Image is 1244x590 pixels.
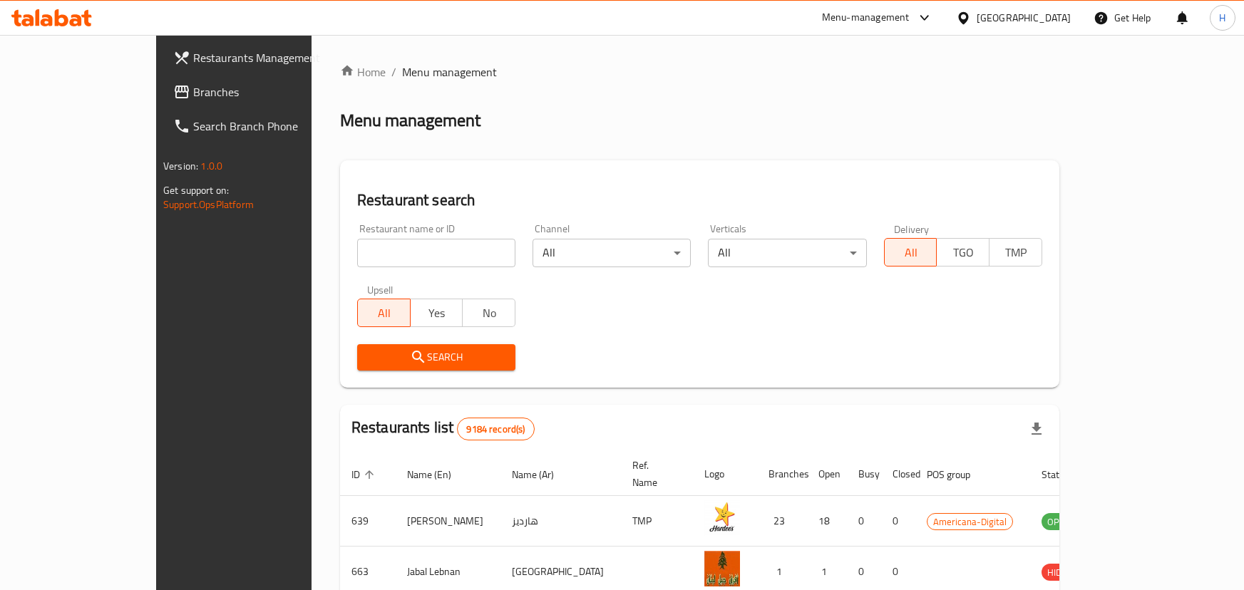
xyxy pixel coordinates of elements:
[1019,412,1054,446] div: Export file
[847,452,881,496] th: Busy
[500,496,621,547] td: هارديز
[407,466,470,483] span: Name (En)
[1042,564,1084,581] span: HIDDEN
[351,417,535,440] h2: Restaurants list
[357,299,411,327] button: All
[757,496,807,547] td: 23
[340,63,1059,81] nav: breadcrumb
[757,452,807,496] th: Branches
[807,496,847,547] td: 18
[704,500,740,536] img: Hardee's
[402,63,497,81] span: Menu management
[884,238,937,266] button: All
[807,452,847,496] th: Open
[989,238,1042,266] button: TMP
[369,348,504,366] span: Search
[163,157,198,175] span: Version:
[351,466,379,483] span: ID
[162,41,364,75] a: Restaurants Management
[1042,514,1076,530] span: OPEN
[1219,10,1225,26] span: H
[1042,513,1076,530] div: OPEN
[632,457,676,491] span: Ref. Name
[977,10,1071,26] div: [GEOGRAPHIC_DATA]
[512,466,572,483] span: Name (Ar)
[927,466,989,483] span: POS group
[340,496,396,547] td: 639
[693,452,757,496] th: Logo
[881,452,915,496] th: Closed
[927,514,1012,530] span: Americana-Digital
[894,224,930,234] label: Delivery
[995,242,1037,263] span: TMP
[364,303,405,324] span: All
[193,118,352,135] span: Search Branch Phone
[890,242,932,263] span: All
[847,496,881,547] td: 0
[708,239,866,267] div: All
[1042,564,1084,581] div: HIDDEN
[162,109,364,143] a: Search Branch Phone
[391,63,396,81] li: /
[936,238,989,266] button: TGO
[1042,466,1088,483] span: Status
[396,496,500,547] td: [PERSON_NAME]
[621,496,693,547] td: TMP
[881,496,915,547] td: 0
[193,49,352,66] span: Restaurants Management
[468,303,510,324] span: No
[357,239,515,267] input: Search for restaurant name or ID..
[163,195,254,214] a: Support.OpsPlatform
[162,75,364,109] a: Branches
[193,83,352,100] span: Branches
[163,181,229,200] span: Get support on:
[367,284,394,294] label: Upsell
[357,190,1042,211] h2: Restaurant search
[458,423,533,436] span: 9184 record(s)
[533,239,691,267] div: All
[462,299,515,327] button: No
[822,9,910,26] div: Menu-management
[942,242,984,263] span: TGO
[410,299,463,327] button: Yes
[704,551,740,586] img: Jabal Lebnan
[357,344,515,371] button: Search
[200,157,222,175] span: 1.0.0
[457,418,534,440] div: Total records count
[340,109,480,132] h2: Menu management
[416,303,458,324] span: Yes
